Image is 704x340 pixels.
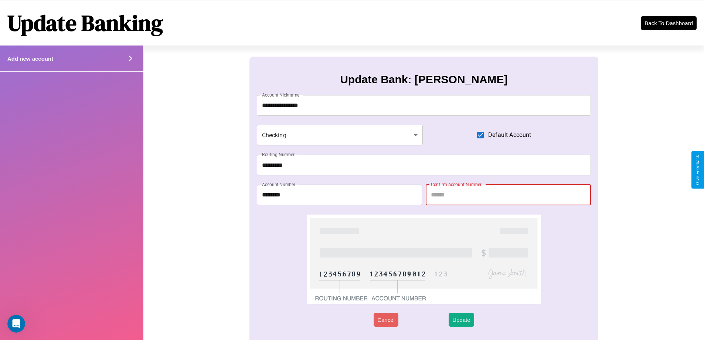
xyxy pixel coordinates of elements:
h1: Update Banking [7,8,163,38]
span: Default Account [488,131,531,139]
iframe: Intercom live chat [7,315,25,333]
label: Account Number [262,181,295,188]
h3: Update Bank: [PERSON_NAME] [340,73,507,86]
label: Account Nickname [262,92,300,98]
h4: Add new account [7,55,53,62]
img: check [307,215,541,304]
button: Update [449,313,474,327]
button: Back To Dashboard [641,16,697,30]
button: Cancel [374,313,398,327]
label: Confirm Account Number [431,181,482,188]
div: Checking [257,125,423,145]
div: Give Feedback [695,155,700,185]
label: Routing Number [262,151,295,158]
